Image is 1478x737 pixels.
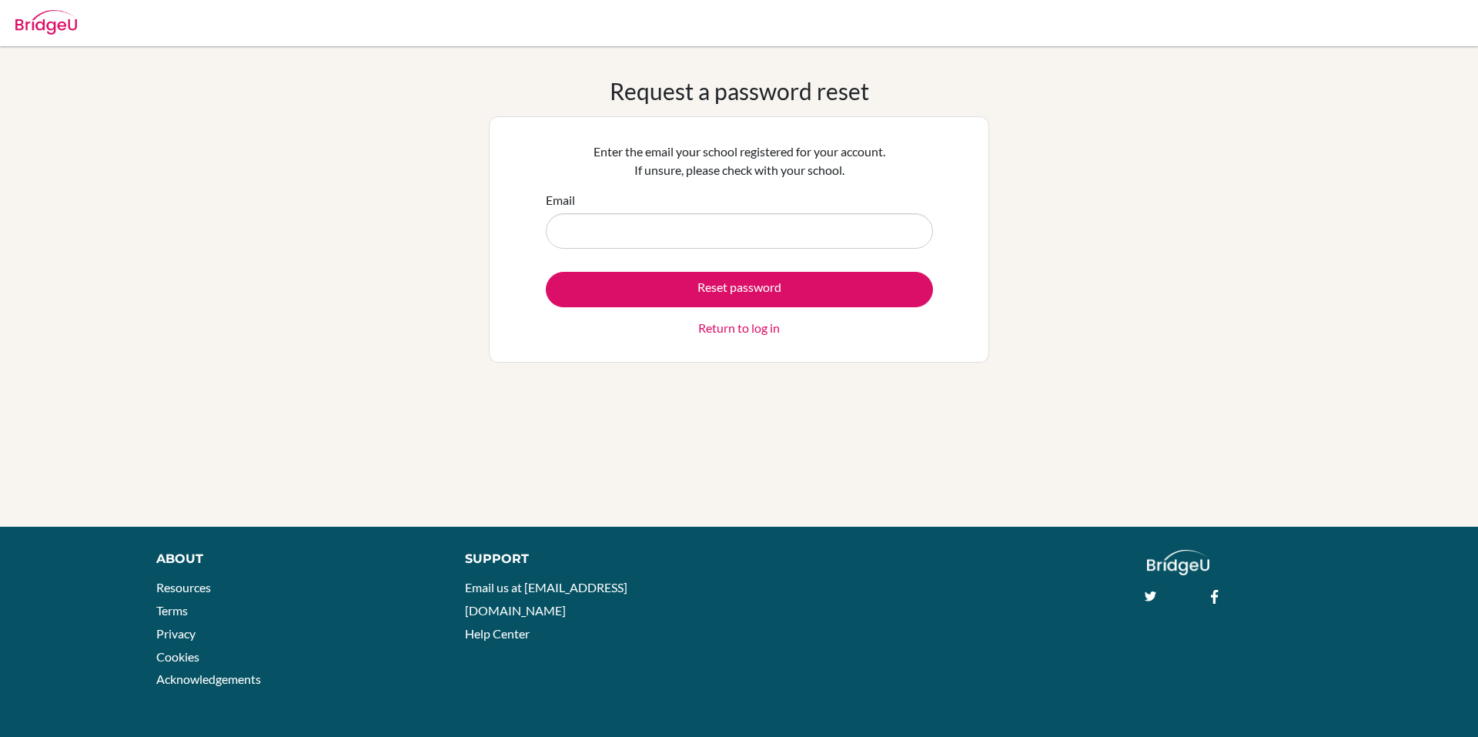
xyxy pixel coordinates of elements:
[156,672,261,686] a: Acknowledgements
[156,649,199,664] a: Cookies
[546,272,933,307] button: Reset password
[465,550,721,568] div: Support
[156,603,188,618] a: Terms
[610,77,869,105] h1: Request a password reset
[698,319,780,337] a: Return to log in
[15,10,77,35] img: Bridge-U
[156,580,211,595] a: Resources
[1147,550,1209,575] img: logo_white@2x-f4f0deed5e89b7ecb1c2cc34c3e3d731f90f0f143d5ea2071677605dd97b5244.png
[465,626,530,641] a: Help Center
[156,550,430,568] div: About
[546,191,575,209] label: Email
[156,626,196,641] a: Privacy
[465,580,627,618] a: Email us at [EMAIL_ADDRESS][DOMAIN_NAME]
[546,142,933,179] p: Enter the email your school registered for your account. If unsure, please check with your school.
